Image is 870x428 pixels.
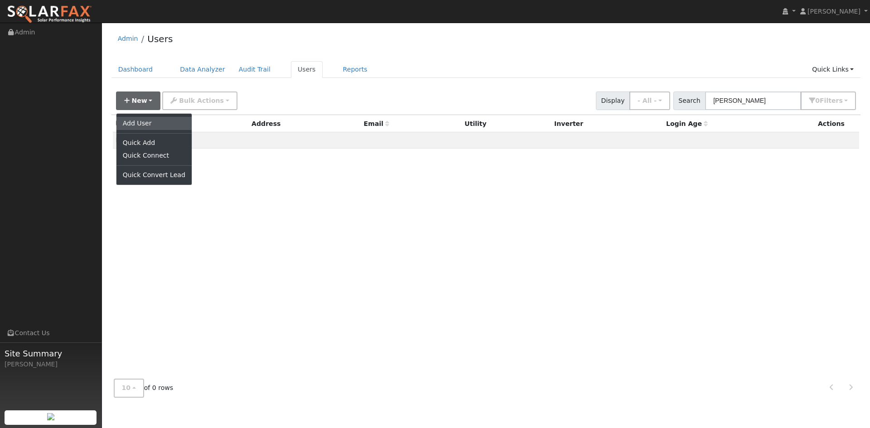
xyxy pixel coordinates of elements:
button: - All - [629,91,670,110]
input: Search [705,91,801,110]
span: New [131,97,147,104]
a: Quick Connect [116,149,192,162]
a: Quick Convert Lead [116,169,192,182]
a: Users [291,61,323,78]
button: New [116,91,161,110]
div: Inverter [554,119,660,129]
span: Site Summary [5,347,97,360]
button: Bulk Actions [162,91,237,110]
span: Email [364,120,389,127]
img: retrieve [47,413,54,420]
div: Address [251,119,357,129]
span: Display [596,91,630,110]
a: Quick Add [116,137,192,149]
span: of 0 rows [114,379,174,397]
img: SolarFax [7,5,92,24]
a: Data Analyzer [173,61,232,78]
span: s [839,97,842,104]
div: Utility [464,119,548,129]
a: Reports [336,61,374,78]
td: None [113,132,860,149]
span: 10 [122,384,131,391]
a: Audit Trail [232,61,277,78]
span: Search [673,91,706,110]
div: [PERSON_NAME] [5,360,97,369]
button: 10 [114,379,144,397]
a: Dashboard [111,61,160,78]
span: Filter [820,97,843,104]
span: Bulk Actions [179,97,224,104]
div: Actions [818,119,856,129]
a: Users [147,34,173,44]
span: Days since last login [666,120,708,127]
button: 0Filters [801,91,856,110]
a: Admin [118,35,138,42]
a: Quick Links [805,61,860,78]
a: Add User [116,117,192,130]
span: [PERSON_NAME] [807,8,860,15]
